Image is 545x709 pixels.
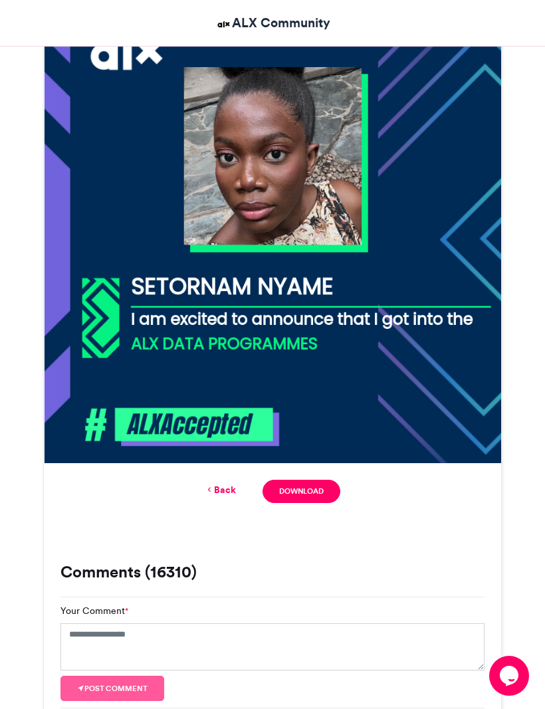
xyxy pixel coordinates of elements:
[60,604,128,618] label: Your Comment
[489,656,532,696] iframe: chat widget
[263,480,340,503] a: Download
[205,483,236,497] a: Back
[60,564,485,580] h3: Comments (16310)
[60,676,164,701] button: Post comment
[44,6,501,463] img: Entry download
[215,16,232,33] img: ALX Community
[215,13,330,33] a: ALX Community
